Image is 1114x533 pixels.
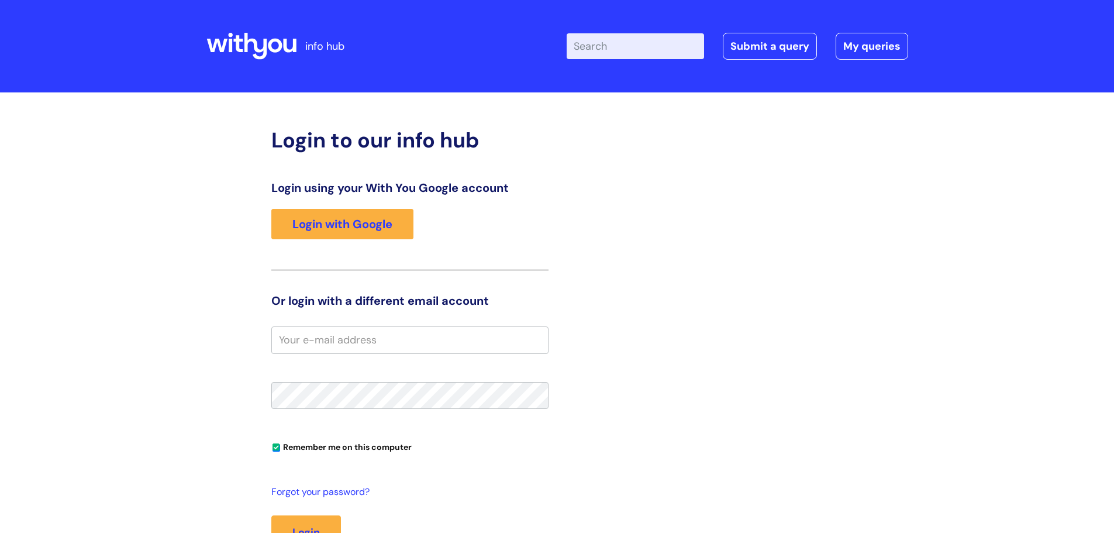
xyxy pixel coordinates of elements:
[271,437,549,456] div: You can uncheck this option if you're logging in from a shared device
[271,128,549,153] h2: Login to our info hub
[567,33,704,59] input: Search
[271,181,549,195] h3: Login using your With You Google account
[305,37,344,56] p: info hub
[271,209,413,239] a: Login with Google
[271,439,412,452] label: Remember me on this computer
[836,33,908,60] a: My queries
[273,444,280,452] input: Remember me on this computer
[271,294,549,308] h3: Or login with a different email account
[723,33,817,60] a: Submit a query
[271,484,543,501] a: Forgot your password?
[271,326,549,353] input: Your e-mail address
